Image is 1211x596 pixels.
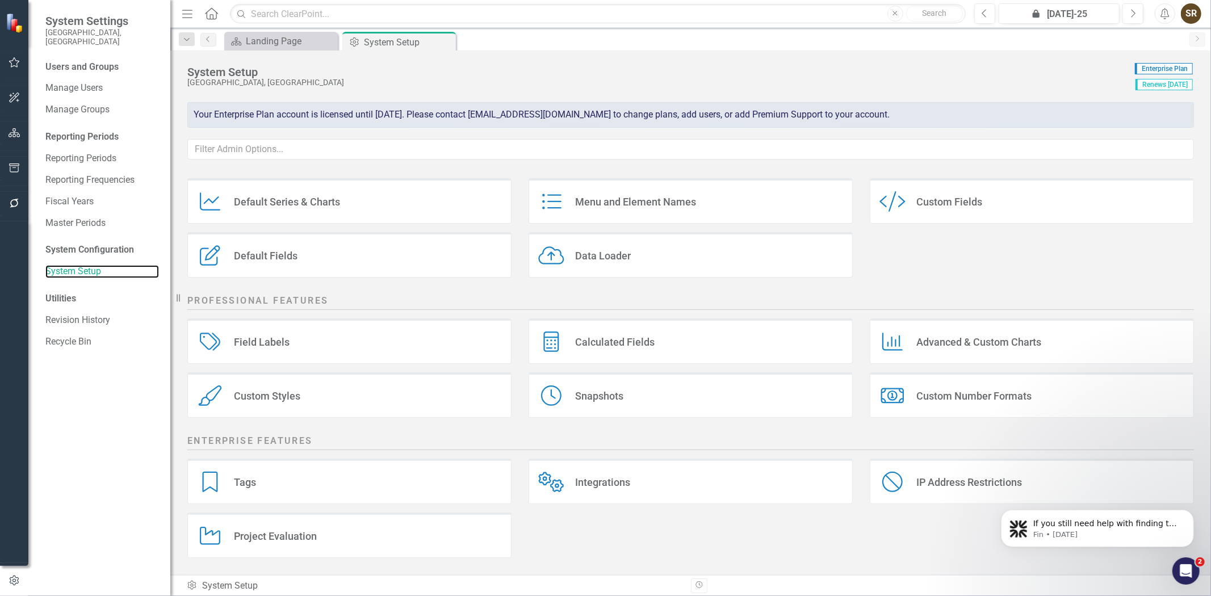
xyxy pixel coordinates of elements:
span: System Settings [45,14,159,28]
input: Search ClearPoint... [230,4,966,24]
div: Landing Page [246,34,335,48]
div: System Setup [186,580,682,593]
div: Custom Fields [916,195,982,208]
a: Reporting Frequencies [45,174,159,187]
a: Master Periods [45,217,159,230]
input: Filter Admin Options... [187,139,1194,160]
iframe: Intercom live chat [1172,557,1200,585]
a: System Setup [45,265,159,278]
a: Recycle Bin [45,335,159,349]
div: IP Address Restrictions [916,476,1022,489]
div: Project Evaluation [234,530,317,543]
a: Reporting Periods [45,152,159,165]
div: System Configuration [45,244,159,257]
div: Integrations [575,476,630,489]
a: Revision History [45,314,159,327]
div: Utilities [45,292,159,305]
a: Fiscal Years [45,195,159,208]
a: Landing Page [227,34,335,48]
div: [DATE]-25 [1003,7,1116,21]
div: [GEOGRAPHIC_DATA], [GEOGRAPHIC_DATA] [187,78,1129,87]
button: SR [1181,3,1201,24]
span: Renews [DATE] [1135,79,1193,90]
h2: Professional Features [187,295,1194,310]
a: Manage Users [45,82,159,95]
div: System Setup [364,35,453,49]
a: Manage Groups [45,103,159,116]
div: Tags [234,476,256,489]
img: ClearPoint Strategy [6,13,26,33]
div: Your Enterprise Plan account is licensed until [DATE]. Please contact [EMAIL_ADDRESS][DOMAIN_NAME... [187,102,1194,128]
div: Menu and Element Names [575,195,696,208]
div: Custom Number Formats [916,389,1032,402]
span: Search [922,9,946,18]
button: [DATE]-25 [999,3,1120,24]
div: Custom Styles [234,389,300,402]
div: Default Series & Charts [234,195,340,208]
div: Field Labels [234,335,290,349]
span: 2 [1196,557,1205,566]
div: Default Fields [234,249,297,262]
div: Data Loader [575,249,631,262]
div: Users and Groups [45,61,159,74]
div: System Setup [187,66,1129,78]
div: Reporting Periods [45,131,159,144]
iframe: Intercom notifications message [984,486,1211,565]
div: Snapshots [575,389,623,402]
button: Search [906,6,963,22]
span: Enterprise Plan [1135,63,1193,74]
small: [GEOGRAPHIC_DATA], [GEOGRAPHIC_DATA] [45,28,159,47]
div: Advanced & Custom Charts [916,335,1041,349]
div: Calculated Fields [575,335,655,349]
h2: Enterprise Features [187,435,1194,450]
